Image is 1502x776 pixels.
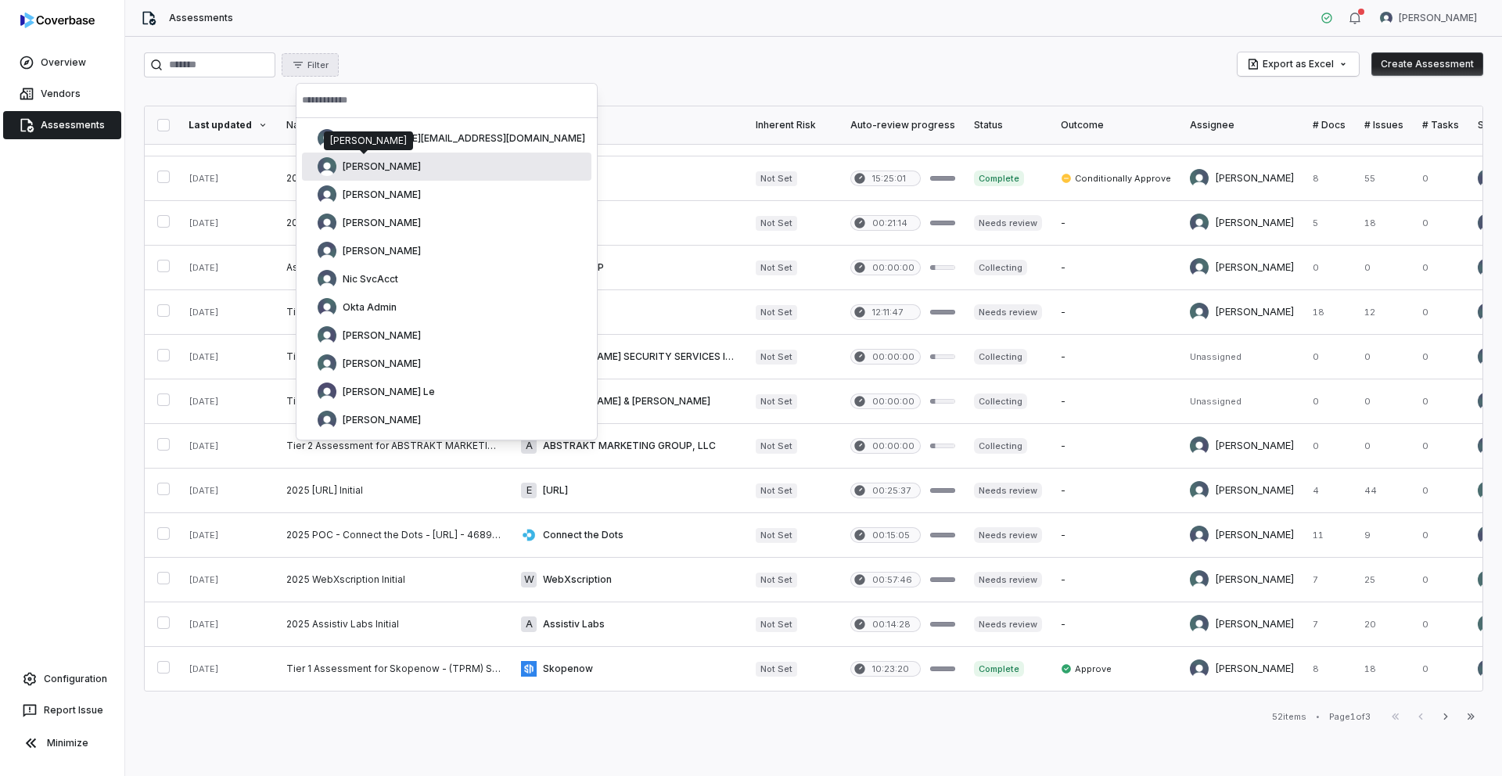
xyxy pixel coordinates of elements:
[318,298,336,317] img: Okta Admin avatar
[3,48,121,77] a: Overview
[1272,711,1306,723] div: 52 items
[318,185,336,204] img: Alan Mac Kenna avatar
[343,301,397,314] span: Okta Admin
[1190,214,1209,232] img: Adeola Ajiginni avatar
[1329,711,1371,723] div: Page 1 of 3
[1478,526,1497,544] img: Tomo Majima avatar
[318,214,336,232] img: Christina Chen avatar
[343,414,421,426] span: [PERSON_NAME]
[307,59,329,71] span: Filter
[1478,214,1497,232] img: Adeola Ajiginni avatar
[41,119,105,131] span: Assessments
[1190,258,1209,277] img: Adeola Ajiginni avatar
[318,157,336,176] img: Adeola Ajiginni avatar
[3,111,121,139] a: Assessments
[1380,12,1392,24] img: Samuel Folarin avatar
[318,242,336,260] img: Emmet Murray avatar
[1478,436,1497,455] img: Nic SvcAcct avatar
[318,383,336,401] img: Thuy Le avatar
[1478,258,1497,277] img: Nic SvcAcct avatar
[1190,481,1209,500] img: Sayantan Bhattacherjee avatar
[318,326,336,345] img: Samuel Folarin avatar
[1371,52,1483,76] button: Create Assessment
[6,665,118,693] a: Configuration
[189,119,268,131] div: Last updated
[1051,246,1180,290] td: -
[1399,12,1477,24] span: [PERSON_NAME]
[3,80,121,108] a: Vendors
[330,135,407,147] div: [PERSON_NAME]
[850,119,955,131] div: Auto-review progress
[1190,615,1209,634] img: Sayantan Bhattacherjee avatar
[41,56,86,69] span: Overview
[1478,347,1497,366] img: Nic SvcAcct avatar
[1190,119,1294,131] div: Assignee
[1422,119,1459,131] div: # Tasks
[343,386,435,398] span: [PERSON_NAME] Le
[343,160,421,173] span: [PERSON_NAME]
[1238,52,1359,76] button: Export as Excel
[1478,392,1497,411] img: Nic SvcAcct avatar
[318,411,336,429] img: Tomo Majima avatar
[41,88,81,100] span: Vendors
[1051,290,1180,335] td: -
[47,737,88,749] span: Minimize
[1051,335,1180,379] td: -
[1190,169,1209,188] img: Sayantan Bhattacherjee avatar
[974,119,1042,131] div: Status
[343,132,585,145] span: [PERSON_NAME][EMAIL_ADDRESS][DOMAIN_NAME]
[521,119,737,131] div: Vendor
[756,119,832,131] div: Inherent Risk
[318,270,336,289] img: Nic SvcAcct avatar
[1051,201,1180,246] td: -
[343,329,421,342] span: [PERSON_NAME]
[6,727,118,759] button: Minimize
[1051,469,1180,513] td: -
[1190,659,1209,678] img: Tomo Majima avatar
[296,118,598,440] div: Suggestions
[1478,481,1497,500] img: Sayantan Bhattacherjee avatar
[169,12,233,24] span: Assessments
[282,53,339,77] button: Filter
[1316,711,1320,722] div: •
[6,696,118,724] button: Report Issue
[1478,169,1497,188] img: Tomo Majima avatar
[44,673,107,685] span: Configuration
[1051,379,1180,424] td: -
[1190,526,1209,544] img: Tomo Majima avatar
[1313,119,1346,131] div: # Docs
[1364,119,1403,131] div: # Issues
[343,273,398,286] span: Nic SvcAcct
[1478,570,1497,589] img: Sayantan Bhattacherjee avatar
[343,217,421,229] span: [PERSON_NAME]
[286,119,502,131] div: Name
[1190,303,1209,322] img: Sayantan Bhattacherjee avatar
[1061,119,1171,131] div: Outcome
[318,354,336,373] img: Sayantan Bhattacherjee avatar
[1478,659,1497,678] img: Nic SvcAcct avatar
[1051,602,1180,647] td: -
[1051,424,1180,469] td: -
[343,245,421,257] span: [PERSON_NAME]
[318,129,336,148] img: null null avatar
[1371,6,1486,30] button: Samuel Folarin avatar[PERSON_NAME]
[1478,303,1497,322] img: Nic SvcAcct avatar
[44,704,103,717] span: Report Issue
[1051,558,1180,602] td: -
[1051,513,1180,558] td: -
[20,13,95,28] img: logo-D7KZi-bG.svg
[343,357,421,370] span: [PERSON_NAME]
[1478,615,1497,634] img: Sayantan Bhattacherjee avatar
[343,189,421,201] span: [PERSON_NAME]
[1190,570,1209,589] img: Sayantan Bhattacherjee avatar
[1190,436,1209,455] img: Samuel Folarin avatar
